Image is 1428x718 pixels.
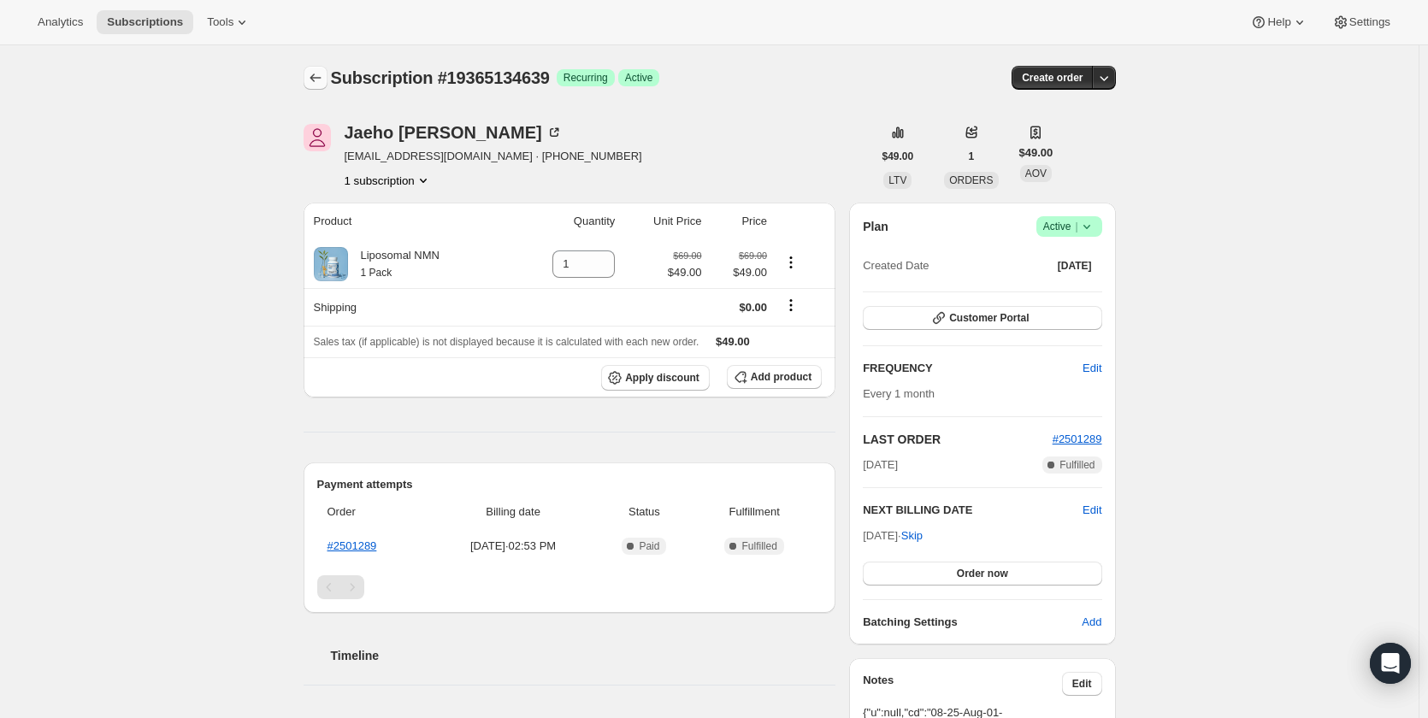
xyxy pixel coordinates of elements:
th: Product [304,203,513,240]
span: Subscriptions [107,15,183,29]
button: Edit [1062,672,1102,696]
th: Price [706,203,772,240]
span: Settings [1349,15,1390,29]
span: Paid [639,539,659,553]
span: [EMAIL_ADDRESS][DOMAIN_NAME] · [PHONE_NUMBER] [345,148,642,165]
span: Fulfillment [697,503,811,521]
h6: Batching Settings [863,614,1082,631]
span: Fulfilled [1059,458,1095,472]
span: Add product [751,370,811,384]
span: $49.00 [882,150,914,163]
span: Edit [1083,360,1101,377]
button: Edit [1083,502,1101,519]
small: $69.00 [673,250,701,261]
span: Tools [207,15,233,29]
th: Quantity [512,203,620,240]
button: Customer Portal [863,306,1101,330]
a: #2501289 [1053,433,1102,445]
h2: LAST ORDER [863,431,1052,448]
span: Analytics [38,15,83,29]
span: Status [602,503,687,521]
span: Active [1043,218,1095,235]
span: Every 1 month [863,387,935,400]
button: [DATE] [1047,254,1102,278]
span: Created Date [863,257,929,274]
nav: Pagination [317,575,823,599]
h2: FREQUENCY [863,360,1083,377]
a: #2501289 [327,539,377,552]
span: LTV [888,174,906,186]
h2: NEXT BILLING DATE [863,502,1083,519]
span: Help [1267,15,1290,29]
button: Order now [863,562,1101,586]
span: $49.00 [711,264,767,281]
span: Billing date [434,503,591,521]
span: Add [1082,614,1101,631]
button: Tools [197,10,261,34]
span: Active [625,71,653,85]
button: 1 [959,144,985,168]
span: Customer Portal [949,311,1029,325]
span: Skip [901,527,923,544]
h3: Notes [863,672,1062,696]
span: Sales tax (if applicable) is not displayed because it is calculated with each new order. [314,336,699,348]
span: Fulfilled [741,539,776,553]
span: Edit [1072,677,1092,691]
button: $49.00 [872,144,924,168]
span: $49.00 [716,335,750,348]
span: $0.00 [740,301,768,314]
span: Subscription #19365134639 [331,68,550,87]
small: 1 Pack [361,267,392,279]
h2: Payment attempts [317,476,823,493]
span: $49.00 [668,264,702,281]
th: Shipping [304,288,513,326]
button: Subscriptions [97,10,193,34]
span: AOV [1025,168,1047,179]
button: Add product [727,365,822,389]
span: ORDERS [949,174,993,186]
h2: Timeline [331,647,836,664]
span: Create order [1022,71,1083,85]
button: Subscriptions [304,66,327,90]
button: Settings [1322,10,1401,34]
button: Product actions [345,172,432,189]
button: Help [1240,10,1318,34]
img: product img [314,247,348,281]
span: Recurring [564,71,608,85]
span: [DATE] · [863,529,923,542]
button: Add [1071,609,1112,636]
button: Shipping actions [777,296,805,315]
span: $49.00 [1019,144,1053,162]
span: Order now [957,567,1008,580]
button: Create order [1012,66,1093,90]
span: Apply discount [625,371,699,385]
th: Unit Price [620,203,706,240]
div: Liposomal NMN [348,247,440,281]
button: #2501289 [1053,431,1102,448]
button: Skip [891,522,933,550]
button: Product actions [777,253,805,272]
span: [DATE] [1058,259,1092,273]
h2: Plan [863,218,888,235]
div: Open Intercom Messenger [1370,643,1411,684]
span: [DATE] · 02:53 PM [434,538,591,555]
span: [DATE] [863,456,898,474]
th: Order [317,493,430,531]
button: Edit [1072,355,1112,382]
span: Jaeho Yoon [304,124,331,151]
span: 1 [969,150,975,163]
span: | [1075,220,1077,233]
div: Jaeho [PERSON_NAME] [345,124,563,141]
button: Apply discount [601,365,710,391]
button: Analytics [27,10,93,34]
small: $69.00 [739,250,767,261]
